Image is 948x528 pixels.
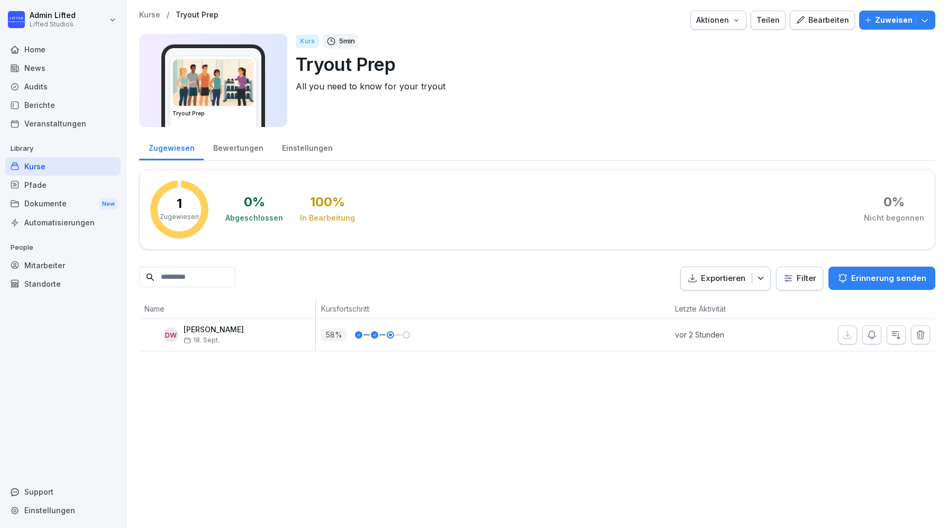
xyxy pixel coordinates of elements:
[5,114,121,133] a: Veranstaltungen
[5,140,121,157] p: Library
[296,80,927,93] p: All you need to know for your tryout
[5,194,121,214] div: Dokumente
[173,59,253,106] img: v6sdlusxf7s9a3nlk1gdefi0.png
[177,197,182,210] p: 1
[851,272,926,284] p: Erinnerung senden
[883,196,905,208] div: 0 %
[184,325,244,334] p: [PERSON_NAME]
[864,213,924,223] div: Nicht begonnen
[144,303,310,314] p: Name
[675,303,775,314] p: Letzte Aktivität
[204,133,272,160] a: Bewertungen
[321,303,532,314] p: Kursfortschritt
[99,198,117,210] div: New
[796,14,849,26] div: Bearbeiten
[751,11,786,30] button: Teilen
[163,327,178,342] div: DW
[828,267,935,290] button: Erinnerung senden
[5,59,121,77] a: News
[690,11,746,30] button: Aktionen
[244,196,265,208] div: 0 %
[30,21,76,28] p: Lifted Studios
[790,11,855,30] button: Bearbeiten
[5,501,121,520] a: Einstellungen
[225,213,283,223] div: Abgeschlossen
[777,267,823,290] button: Filter
[272,133,342,160] a: Einstellungen
[756,14,780,26] div: Teilen
[5,483,121,501] div: Support
[5,157,121,176] a: Kurse
[5,176,121,194] a: Pfade
[5,239,121,256] p: People
[696,14,741,26] div: Aktionen
[5,256,121,275] a: Mitarbeiter
[680,267,771,290] button: Exportieren
[701,272,745,285] p: Exportieren
[5,96,121,114] a: Berichte
[160,212,199,222] p: Zugewiesen
[5,40,121,59] a: Home
[296,51,927,78] p: Tryout Prep
[172,110,254,117] h3: Tryout Prep
[5,194,121,214] a: DokumenteNew
[5,213,121,232] a: Automatisierungen
[296,34,319,48] div: Kurs
[675,329,780,340] p: vor 2 Stunden
[321,328,347,341] p: 58 %
[184,336,220,344] span: 18. Sept.
[339,36,355,47] p: 5 min
[783,273,816,284] div: Filter
[300,213,355,223] div: In Bearbeitung
[875,14,913,26] p: Zuweisen
[139,11,160,20] a: Kurse
[310,196,345,208] div: 100 %
[30,11,76,20] p: Admin Lifted
[859,11,935,30] button: Zuweisen
[176,11,218,20] a: Tryout Prep
[139,133,204,160] a: Zugewiesen
[5,77,121,96] a: Audits
[5,275,121,293] a: Standorte
[167,11,169,20] p: /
